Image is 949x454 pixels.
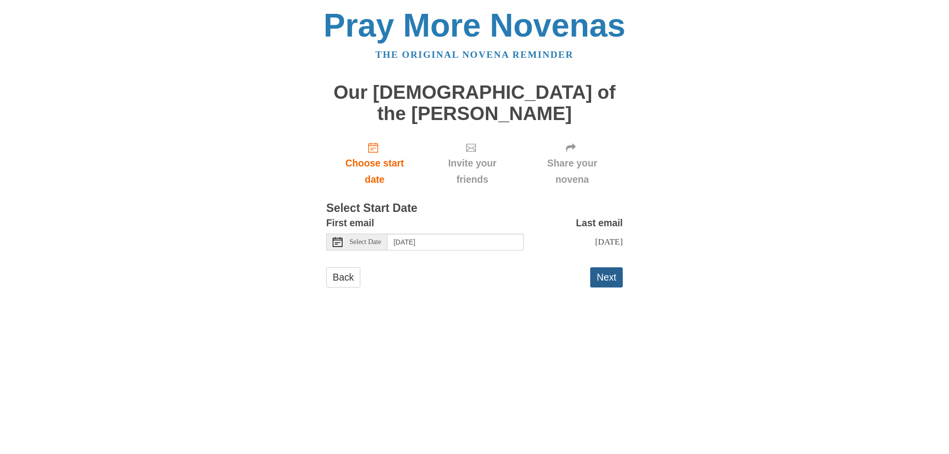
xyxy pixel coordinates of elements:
[326,215,374,231] label: First email
[590,267,623,288] button: Next
[531,155,613,188] span: Share your novena
[324,7,626,43] a: Pray More Novenas
[423,134,521,193] div: Click "Next" to confirm your start date first.
[576,215,623,231] label: Last email
[349,239,381,246] span: Select Date
[326,134,423,193] a: Choose start date
[326,267,360,288] a: Back
[521,134,623,193] div: Click "Next" to confirm your start date first.
[376,49,574,60] a: The original novena reminder
[595,237,623,247] span: [DATE]
[336,155,413,188] span: Choose start date
[326,202,623,215] h3: Select Start Date
[433,155,512,188] span: Invite your friends
[326,82,623,124] h1: Our [DEMOGRAPHIC_DATA] of the [PERSON_NAME]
